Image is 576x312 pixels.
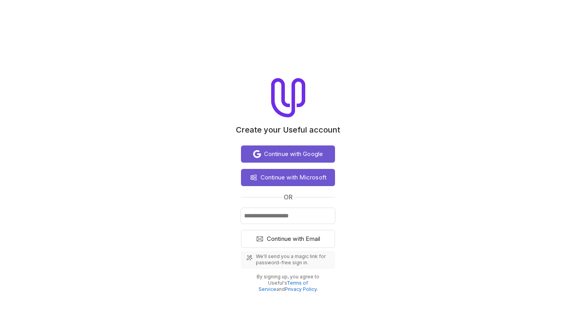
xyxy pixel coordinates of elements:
span: We'll send you a magic link for password-free sign in. [256,253,330,266]
input: Email [241,208,335,224]
button: Continue with Microsoft [241,169,335,186]
span: or [284,192,293,202]
h1: Create your Useful account [236,125,340,134]
a: Privacy Policy [285,286,317,292]
span: Continue with Email [267,234,321,244]
a: Terms of Service [259,280,308,292]
button: Continue with Email [241,230,335,248]
p: By signing up, you agree to Useful's and . [247,274,329,292]
span: Continue with Google [264,149,323,159]
button: Continue with Google [241,145,335,163]
span: Continue with Microsoft [261,173,327,182]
